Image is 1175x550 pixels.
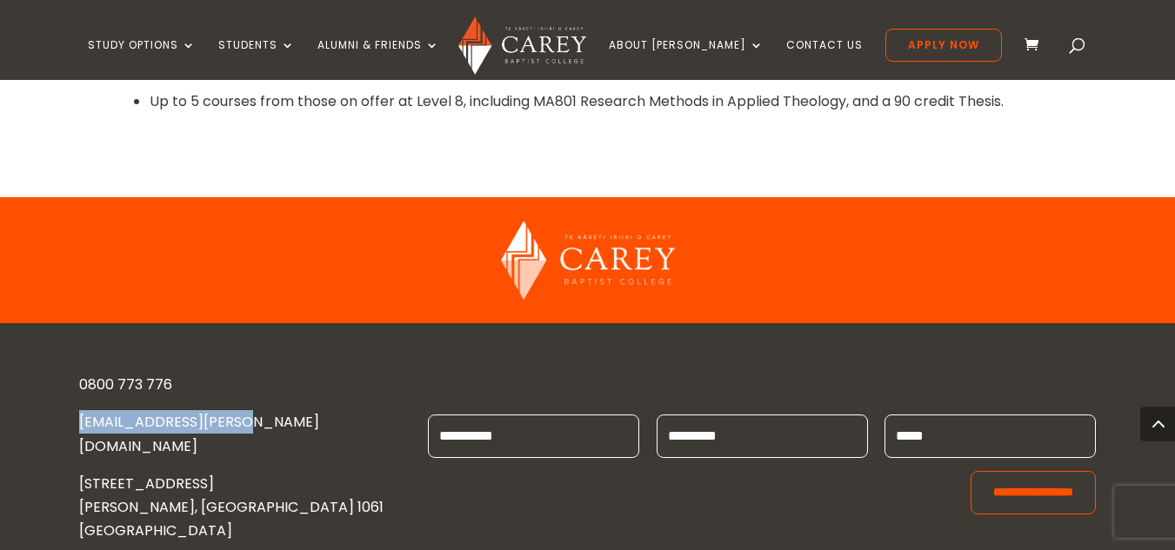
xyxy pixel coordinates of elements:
a: Contact Us [786,39,863,80]
a: Study Options [88,39,196,80]
a: Carey Baptist College [501,285,675,305]
a: [EMAIL_ADDRESS][PERSON_NAME][DOMAIN_NAME] [79,412,319,455]
a: Students [218,39,295,80]
a: Apply Now [885,29,1002,62]
a: 0800 773 776 [79,374,172,394]
p: [STREET_ADDRESS] [PERSON_NAME], [GEOGRAPHIC_DATA] 1061 [GEOGRAPHIC_DATA] [79,472,398,543]
img: Carey Baptist College [501,221,675,300]
a: About [PERSON_NAME] [609,39,764,80]
img: Carey Baptist College [458,17,586,75]
li: Up to 5 courses from those on offer at Level 8, including MA801 Research Methods in Applied Theol... [150,90,1058,113]
a: Alumni & Friends [317,39,439,80]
